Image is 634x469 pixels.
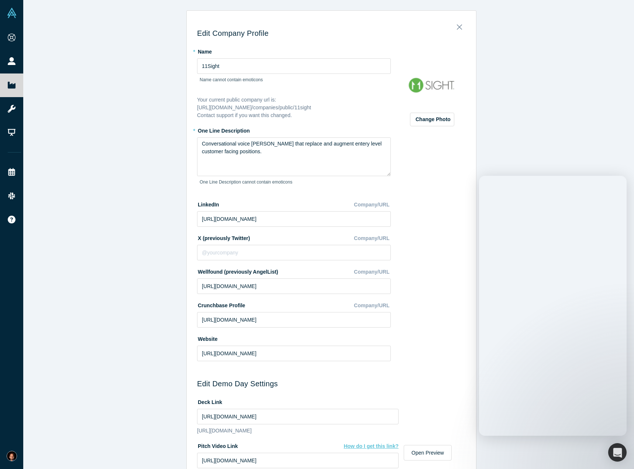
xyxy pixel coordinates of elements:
img: Profile company default [406,58,458,110]
input: @yourcompany [197,245,391,260]
h3: Edit Company Profile [197,29,466,38]
span: How do I get this link? [344,443,399,449]
label: Name [197,45,391,56]
textarea: Conversational voice [PERSON_NAME] that replace and augment entery level customer facing positions. [197,137,391,176]
h3: Edit Demo Day Settings [197,379,466,388]
div: Your current public company url is: [URL][DOMAIN_NAME] /companies/public/11sight Contact support ... [197,96,391,119]
p: [URL][DOMAIN_NAME] [197,427,399,435]
label: Wellfound (previously AngelList) [197,266,278,276]
label: Website [197,333,217,343]
label: One Line Description [197,124,391,135]
p: One Line Description cannot contain emoticons [200,179,388,185]
label: Deck Link [197,396,222,406]
input: Demo Day Presentation link [197,409,399,424]
div: Company/URL [354,198,391,211]
div: Company/URL [354,299,391,312]
div: Company/URL [354,266,391,278]
label: Crunchbase Profile [197,299,245,309]
img: Aleks Gollu's Account [7,451,17,461]
p: Name cannot contain emoticons [200,76,388,83]
input: https://wellfound.com/... [197,278,391,294]
button: Open Preview [404,445,452,461]
label: LinkedIn [197,198,219,209]
button: Change Photo [410,113,454,126]
div: Company/URL [354,232,391,245]
button: Close [452,20,467,30]
label: X (previously Twitter) [197,232,250,242]
input: Add Demo Day pitch link here [197,453,399,468]
input: https://linkedin.com/company/yourcompany [197,211,391,227]
input: https://crunchbase.com/organization/... [197,312,391,328]
iframe: Intercom live chat [479,176,627,436]
label: Pitch Video Link [197,440,399,450]
img: Alchemist Vault Logo [7,8,17,18]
